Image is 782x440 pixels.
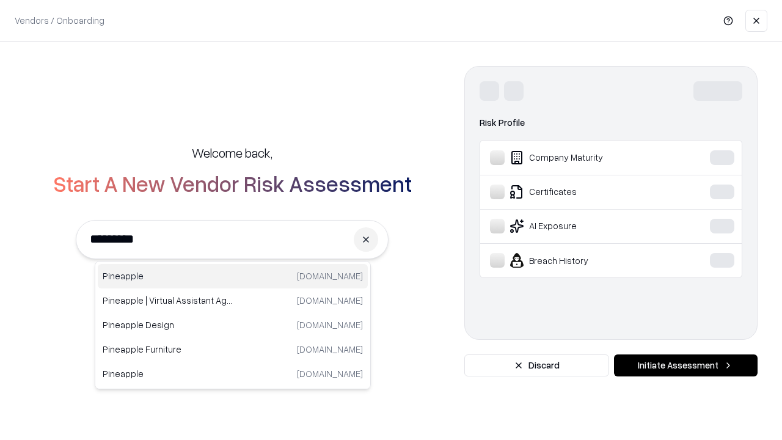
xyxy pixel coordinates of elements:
[297,269,363,282] p: [DOMAIN_NAME]
[614,354,758,376] button: Initiate Assessment
[480,116,742,130] div: Risk Profile
[103,269,233,282] p: Pineapple
[297,318,363,331] p: [DOMAIN_NAME]
[103,294,233,307] p: Pineapple | Virtual Assistant Agency
[490,185,673,199] div: Certificates
[297,343,363,356] p: [DOMAIN_NAME]
[464,354,609,376] button: Discard
[297,367,363,380] p: [DOMAIN_NAME]
[103,318,233,331] p: Pineapple Design
[297,294,363,307] p: [DOMAIN_NAME]
[103,367,233,380] p: Pineapple
[490,253,673,268] div: Breach History
[15,14,104,27] p: Vendors / Onboarding
[490,150,673,165] div: Company Maturity
[53,171,412,196] h2: Start A New Vendor Risk Assessment
[192,144,272,161] h5: Welcome back,
[490,219,673,233] div: AI Exposure
[103,343,233,356] p: Pineapple Furniture
[95,261,371,389] div: Suggestions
